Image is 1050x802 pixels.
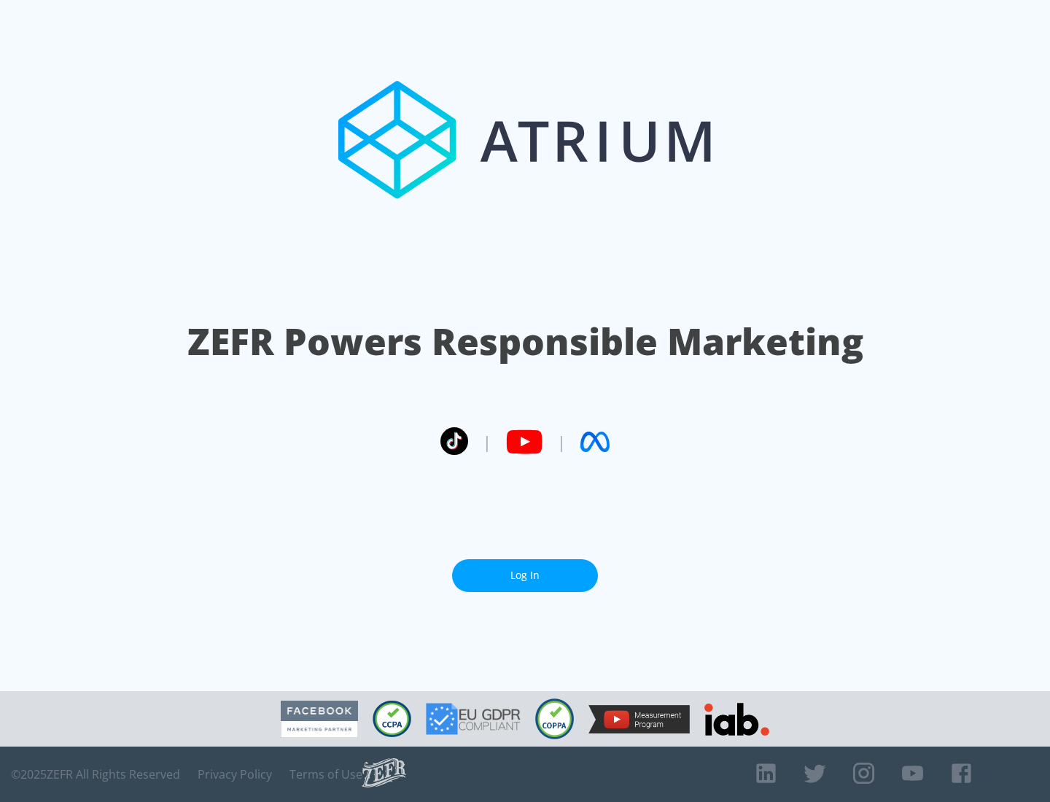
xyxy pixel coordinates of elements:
h1: ZEFR Powers Responsible Marketing [187,316,863,367]
a: Log In [452,559,598,592]
img: IAB [704,703,769,736]
span: © 2025 ZEFR All Rights Reserved [11,767,180,782]
img: Facebook Marketing Partner [281,701,358,738]
a: Privacy Policy [198,767,272,782]
img: COPPA Compliant [535,698,574,739]
img: YouTube Measurement Program [588,705,690,733]
img: CCPA Compliant [373,701,411,737]
span: | [557,431,566,453]
a: Terms of Use [289,767,362,782]
img: GDPR Compliant [426,703,521,735]
span: | [483,431,491,453]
